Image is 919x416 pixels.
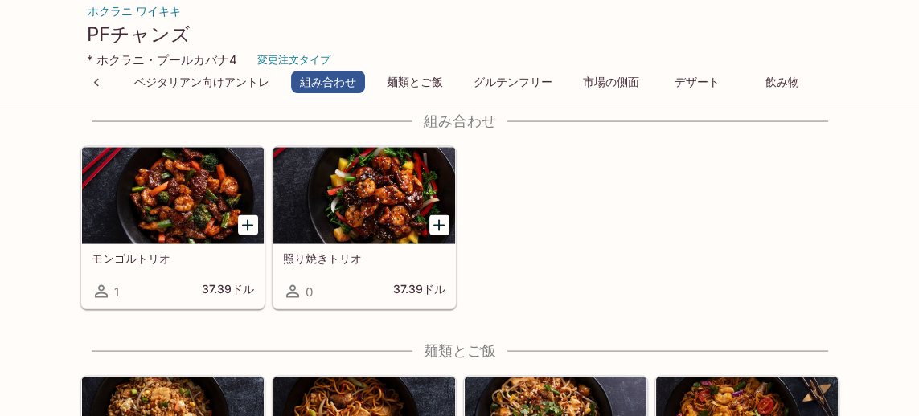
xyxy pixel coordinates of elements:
a: 照り焼きトリオ037.39ドル [273,147,456,309]
font: 市場の側面 [583,75,639,89]
font: 組み合わせ [424,112,496,129]
font: モンゴルトリオ [92,251,170,265]
button: 変更注文タイプ [250,47,338,72]
font: 照り焼きトリオ [283,251,362,265]
font: * ホクラニ・プールカバナ4 [87,52,237,67]
button: モンゴルトリオを追加 [238,215,258,235]
font: 変更注文タイプ [257,54,330,67]
font: 飲み物 [765,75,799,89]
font: デザート [675,75,720,89]
font: 麺類とご飯 [387,75,443,89]
font: 麺類とご飯 [424,342,496,359]
font: 0 [306,284,313,300]
font: 組み合わせ [300,75,356,89]
font: 37.39ドル [393,282,445,296]
div: モンゴルトリオ [82,148,264,244]
font: ベジタリアン向けアントレ [134,75,269,89]
font: 37.39ドル [202,282,254,296]
font: グルテンフリー [474,75,552,89]
font: PFチャンズ [87,22,191,46]
div: 照り焼きトリオ [273,148,455,244]
font: 1 [114,284,119,300]
font: ホクラニ ワイキキ [88,4,181,18]
button: 照り焼きトリオを追加 [429,215,449,235]
a: モンゴルトリオ137.39ドル [81,147,265,309]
